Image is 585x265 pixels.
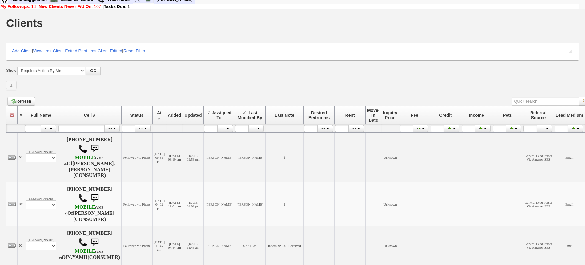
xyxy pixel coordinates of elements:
[234,182,266,226] td: [PERSON_NAME]
[157,110,162,115] span: At
[33,48,77,53] a: View Last Client Edited
[86,67,100,75] button: GO
[166,132,183,182] td: [DATE] 08:19 pm
[555,113,583,118] span: Lead Medium
[69,161,115,173] b: [PERSON_NAME],[PERSON_NAME]
[64,155,105,166] b: T-Mobile USA, Inc.
[381,182,399,226] td: Unknown
[345,113,355,118] span: Rent
[104,4,125,9] b: Tasks Due
[554,182,585,226] td: Email
[469,113,484,118] span: Income
[367,108,379,123] span: Move-In Date
[24,182,58,226] td: [PERSON_NAME]
[212,110,232,120] span: Assigned To
[152,132,166,182] td: [DATE] 09:38 pm
[73,210,114,216] b: [PERSON_NAME]
[78,194,87,203] img: call.png
[31,113,51,118] span: Full Name
[84,113,95,118] span: Cell #
[89,236,101,248] img: sms.png
[78,48,122,53] a: Print Last Client Edited
[152,182,166,226] td: [DATE] 04:02 pm
[503,113,512,118] span: Pets
[512,97,579,106] input: Quick search
[523,132,554,182] td: General Lead Parser Via Amazon SES
[166,226,183,265] td: [DATE] 07:44 pm
[183,226,203,265] td: [DATE] 11:45 am
[78,238,87,247] img: call.png
[89,192,101,204] img: sms.png
[265,226,303,265] td: Incoming Call Received
[183,182,203,226] td: [DATE] 04:02 pm
[274,113,294,118] span: Last Note
[18,132,24,182] td: 01
[554,132,585,182] td: Email
[168,113,181,118] span: Added
[381,226,399,265] td: Unknown
[59,230,120,261] h4: [PHONE_NUMBER] Of (CONSUMER)
[6,18,43,29] h1: Clients
[265,182,303,226] td: f
[7,97,35,106] a: Refresh
[104,4,130,9] a: Tasks Due: 1
[59,248,104,260] b: T-Mobile USA, Inc.
[121,132,152,182] td: Followup via Phone
[411,113,418,118] span: Fee
[64,156,105,166] font: (VMB: #)
[185,113,202,118] span: Updated
[523,226,554,265] td: General Lead Parser Via Amazon SES
[65,206,105,215] font: (VMB: #)
[234,226,266,265] td: SYSTEM
[75,204,95,210] font: MOBILE
[12,48,32,53] a: Add Client
[67,255,88,260] b: N,YAMII
[234,132,266,182] td: [PERSON_NAME]
[39,4,92,9] b: New Clients Never F/U On
[59,137,120,178] h4: [PHONE_NUMBER] Of (CONSUMER)
[308,110,330,120] span: Desired Bedrooms
[18,226,24,265] td: 03
[238,110,262,120] span: Last Modified By
[39,4,101,9] a: New Clients Never F/U On: 107
[59,186,120,222] h4: [PHONE_NUMBER] Of (CONSUMER)
[0,4,29,9] b: My Followups
[78,144,87,153] img: call.png
[65,204,105,216] b: AT&T Wireless
[383,110,397,120] span: Inquiry Price
[530,110,547,120] span: Referral Source
[381,132,399,182] td: Unknown
[18,182,24,226] td: 02
[6,81,17,89] a: 1
[6,43,579,60] div: | | |
[24,226,58,265] td: [PERSON_NAME]
[0,4,579,9] div: | |
[554,226,585,265] td: Email
[130,113,143,118] span: Status
[203,132,234,182] td: [PERSON_NAME]
[152,226,166,265] td: [DATE] 11:45 am
[265,132,303,182] td: f
[439,113,451,118] span: Credit
[123,48,146,53] a: Reset Filter
[121,182,152,226] td: Followup via Phone
[6,68,16,73] label: Show
[166,182,183,226] td: [DATE] 12:04 pm
[203,226,234,265] td: [PERSON_NAME]
[18,106,24,124] th: #
[121,226,152,265] td: Followup via Phone
[89,142,101,155] img: sms.png
[24,132,58,182] td: [PERSON_NAME]
[183,132,203,182] td: [DATE] 09:53 pm
[59,250,104,259] font: (VMB: #)
[203,182,234,226] td: [PERSON_NAME]
[0,4,36,9] a: My Followups: 14
[523,182,554,226] td: General Lead Parser Via Amazon SES
[75,248,95,254] font: MOBILE
[75,155,95,160] font: MOBILE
